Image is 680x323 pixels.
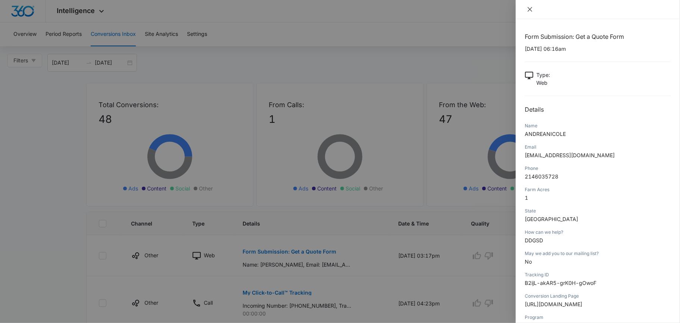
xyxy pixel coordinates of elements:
[525,293,671,299] div: Conversion Landing Page
[525,208,671,214] div: State
[525,314,671,321] div: Program
[536,79,550,87] p: Web
[525,32,671,41] h1: Form Submission: Get a Quote Form
[525,122,671,129] div: Name
[525,258,532,265] span: No
[525,105,671,114] h2: Details
[525,165,671,172] div: Phone
[525,301,582,307] span: [URL][DOMAIN_NAME]
[527,6,533,12] span: close
[525,6,535,13] button: Close
[525,195,528,201] span: 1
[525,250,671,257] div: May we add you to our mailing list?
[525,186,671,193] div: Farm Acres
[525,144,671,150] div: Email
[525,216,578,222] span: [GEOGRAPHIC_DATA]
[525,271,671,278] div: Tracking ID
[525,152,615,158] span: [EMAIL_ADDRESS][DOMAIN_NAME]
[525,237,543,243] span: DDGSD
[525,280,596,286] span: B2ijL-akAR5-grK0H-gOwoF
[525,173,558,180] span: 2146035728
[525,131,566,137] span: ANDREANICOLE
[525,45,671,53] p: [DATE] 06:16am
[536,71,550,79] p: Type :
[525,229,671,236] div: How can we help?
